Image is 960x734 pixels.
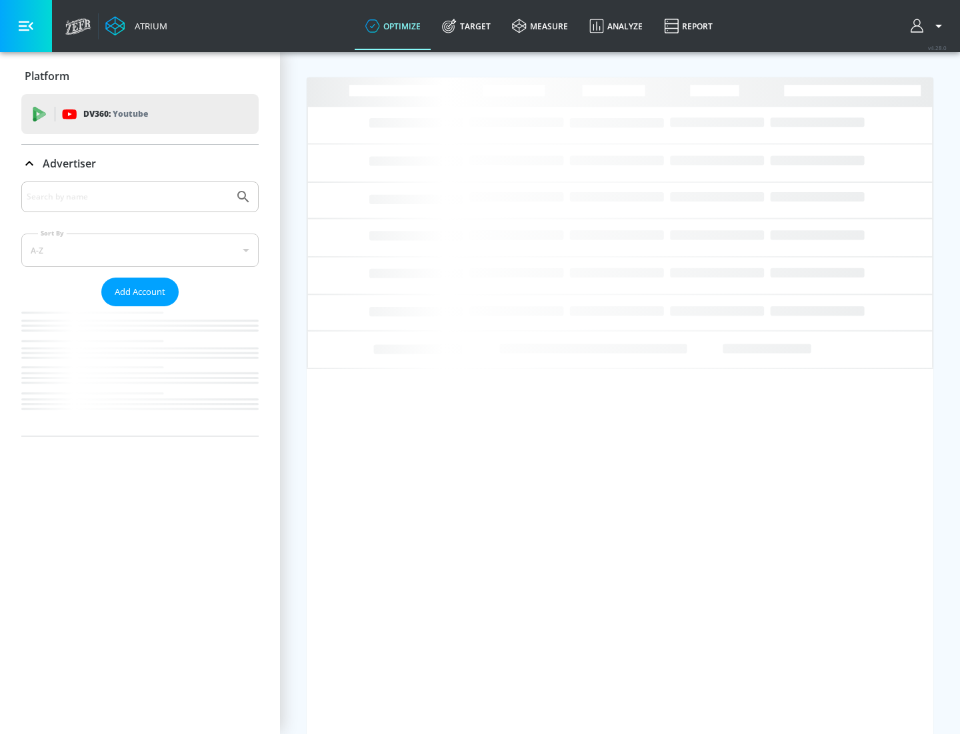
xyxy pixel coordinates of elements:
span: v 4.28.0 [928,44,947,51]
div: Atrium [129,20,167,32]
input: Search by name [27,188,229,206]
a: Target [431,2,501,50]
span: Add Account [115,284,165,300]
a: Analyze [579,2,653,50]
div: A-Z [21,234,259,267]
p: DV360: [83,107,148,121]
div: DV360: Youtube [21,94,259,134]
div: Advertiser [21,181,259,436]
a: Atrium [105,16,167,36]
p: Advertiser [43,156,96,171]
a: measure [501,2,579,50]
a: optimize [355,2,431,50]
p: Youtube [113,107,148,121]
div: Platform [21,57,259,95]
nav: list of Advertiser [21,306,259,436]
button: Add Account [101,278,179,306]
p: Platform [25,69,69,83]
label: Sort By [38,229,67,238]
a: Report [653,2,723,50]
div: Advertiser [21,145,259,182]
